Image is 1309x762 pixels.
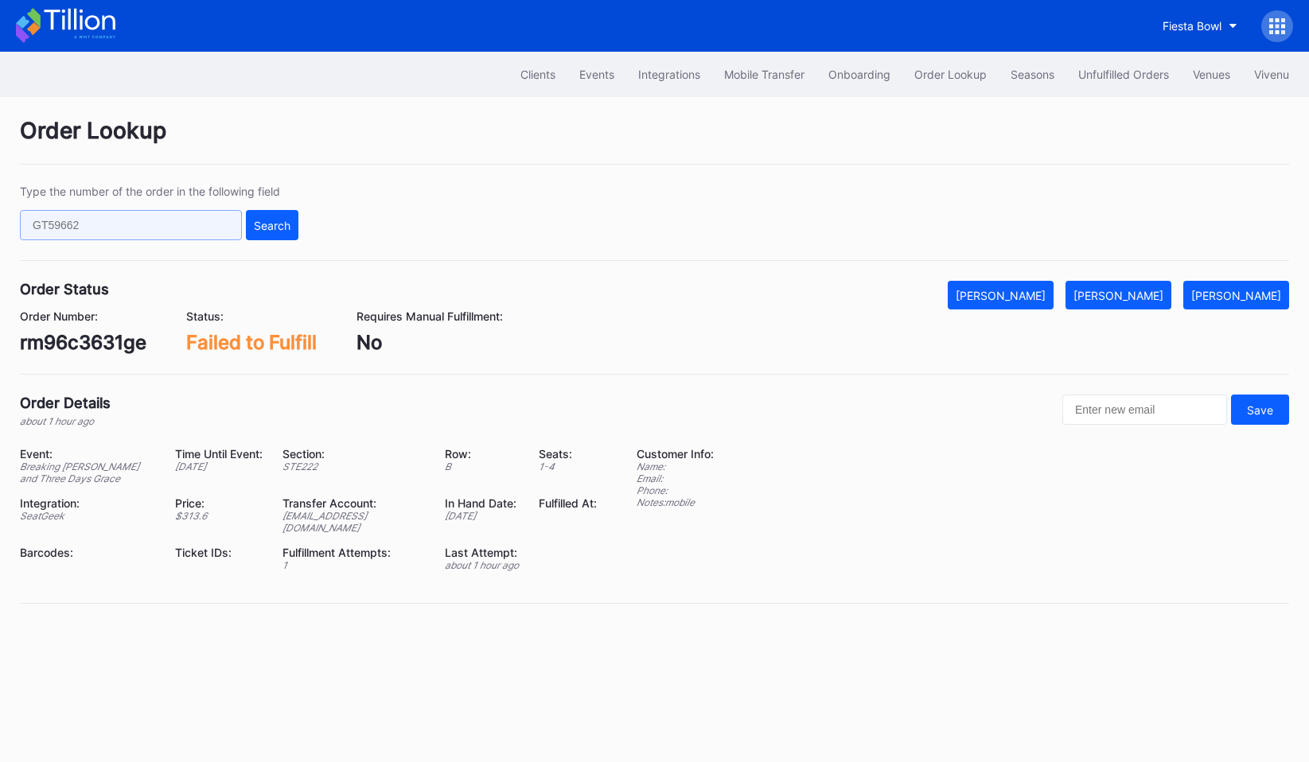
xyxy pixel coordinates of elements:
div: rm96c3631ge [20,331,146,354]
button: [PERSON_NAME] [1183,281,1289,309]
div: Event: [20,447,155,461]
div: Customer Info: [637,447,714,461]
div: [DATE] [175,461,263,472]
div: Section: [282,447,425,461]
div: [DATE] [445,510,519,522]
div: 1 [282,559,425,571]
div: Barcodes: [20,546,155,559]
div: [PERSON_NAME] [956,289,1046,302]
div: [PERSON_NAME] [1073,289,1163,302]
div: SeatGeek [20,510,155,522]
div: Order Lookup [20,117,1289,165]
div: Clients [520,68,555,81]
div: Mobile Transfer [724,68,804,81]
div: Order Details [20,395,111,411]
div: about 1 hour ago [20,415,111,427]
div: Events [579,68,614,81]
div: Failed to Fulfill [186,331,317,354]
button: Unfulfilled Orders [1066,60,1181,89]
div: Type the number of the order in the following field [20,185,298,198]
div: Row: [445,447,519,461]
div: Fulfilled At: [539,496,597,510]
div: Status: [186,309,317,323]
button: Venues [1181,60,1242,89]
div: Onboarding [828,68,890,81]
button: Seasons [999,60,1066,89]
button: Clients [508,60,567,89]
button: Mobile Transfer [712,60,816,89]
div: Seasons [1011,68,1054,81]
button: Onboarding [816,60,902,89]
button: Search [246,210,298,240]
div: Ticket IDs: [175,546,263,559]
div: Phone: [637,484,714,496]
button: Integrations [626,60,712,89]
div: Integrations [638,68,700,81]
div: [PERSON_NAME] [1191,289,1281,302]
div: Time Until Event: [175,447,263,461]
div: Breaking [PERSON_NAME] and Three Days Grace [20,461,155,484]
div: Unfulfilled Orders [1078,68,1169,81]
button: [PERSON_NAME] [1066,281,1171,309]
button: [PERSON_NAME] [948,281,1054,309]
div: No [356,331,503,354]
button: Events [567,60,626,89]
button: Save [1231,395,1289,425]
div: Seats: [539,447,597,461]
input: GT59662 [20,210,242,240]
div: Order Status [20,281,109,297]
div: STE222 [282,461,425,472]
button: Fiesta Bowl [1151,11,1249,41]
div: Notes: mobile [637,496,714,508]
div: [EMAIL_ADDRESS][DOMAIN_NAME] [282,510,425,534]
div: Save [1247,403,1273,417]
div: Fulfillment Attempts: [282,546,425,559]
div: Search [254,219,290,232]
div: Last Attempt: [445,546,519,559]
div: Requires Manual Fulfillment: [356,309,503,323]
div: Order Lookup [914,68,987,81]
div: Vivenu [1254,68,1289,81]
div: Name: [637,461,714,472]
div: about 1 hour ago [445,559,519,571]
button: Order Lookup [902,60,999,89]
div: Venues [1193,68,1230,81]
input: Enter new email [1062,395,1227,425]
div: $ 313.6 [175,510,263,522]
div: Order Number: [20,309,146,323]
div: In Hand Date: [445,496,519,510]
div: 1 - 4 [539,461,597,472]
div: Price: [175,496,263,510]
div: Email: [637,472,714,484]
div: B [445,461,519,472]
div: Fiesta Bowl [1163,19,1221,33]
button: Vivenu [1242,60,1301,89]
div: Integration: [20,496,155,510]
div: Transfer Account: [282,496,425,510]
